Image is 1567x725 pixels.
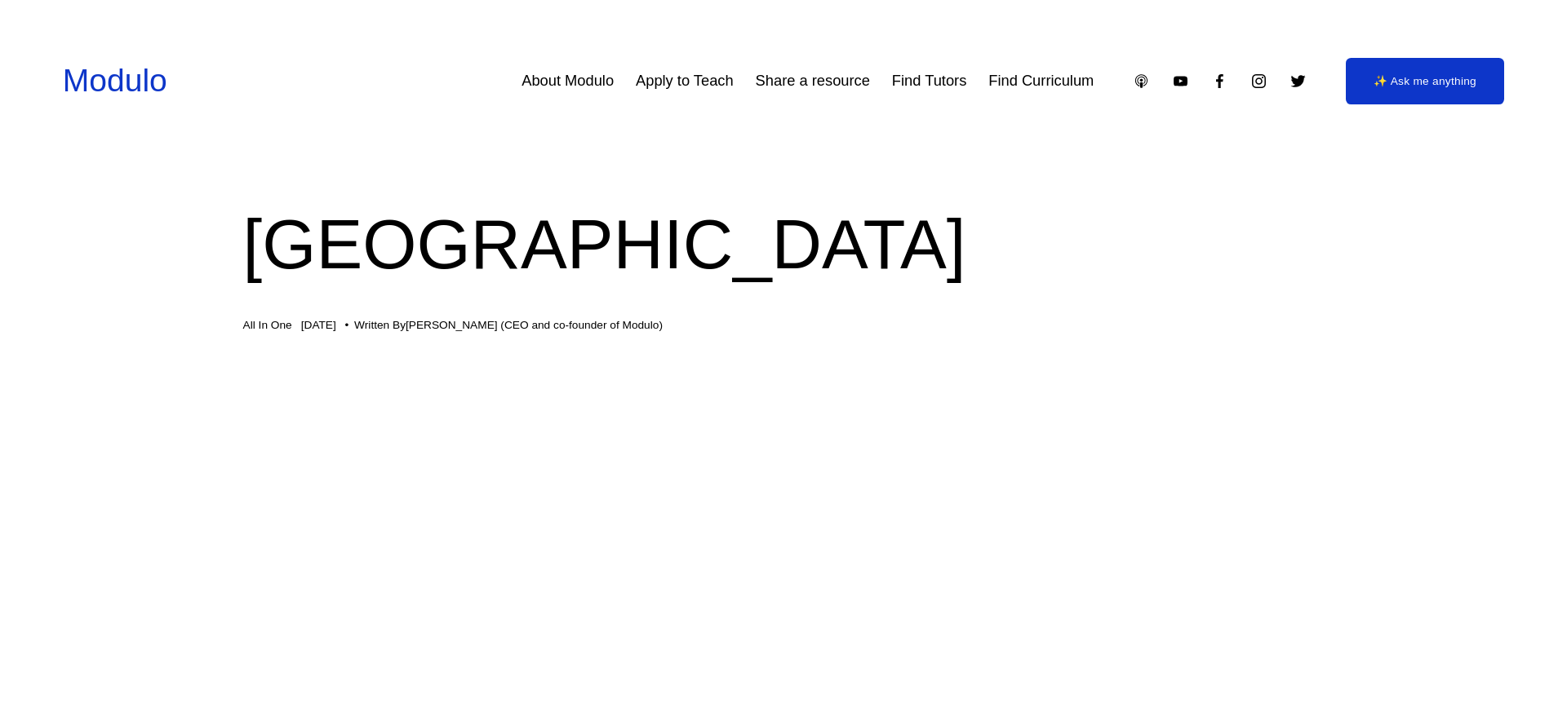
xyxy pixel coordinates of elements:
a: About Modulo [522,66,614,96]
a: Find Tutors [892,66,967,96]
a: All In One [243,319,292,331]
a: Facebook [1211,73,1228,90]
span: [DATE] [301,319,336,331]
a: ✨ Ask me anything [1346,58,1504,104]
a: YouTube [1172,73,1189,90]
a: Instagram [1250,73,1267,90]
a: Find Curriculum [988,66,1094,96]
h1: [GEOGRAPHIC_DATA] [243,196,1325,293]
a: [PERSON_NAME] (CEO and co-founder of Modulo) [406,319,663,331]
a: Apple Podcasts [1133,73,1150,90]
a: Modulo [63,63,167,98]
a: Apply to Teach [636,66,734,96]
a: Twitter [1290,73,1307,90]
a: Share a resource [756,66,870,96]
div: Written By [354,319,663,332]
